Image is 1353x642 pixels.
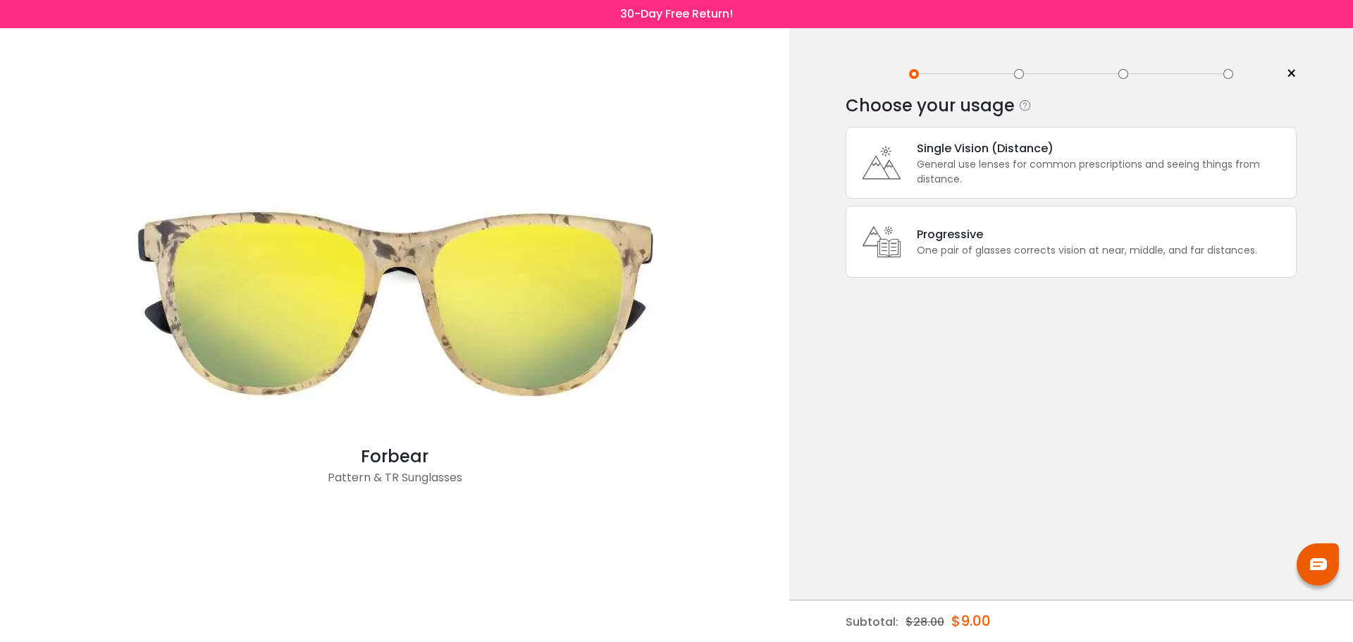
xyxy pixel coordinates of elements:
[113,444,676,469] div: Forbear
[113,469,676,498] div: Pattern & TR Sunglasses
[917,157,1289,187] div: General use lenses for common prescriptions and seeing things from distance.
[917,243,1257,258] div: One pair of glasses corrects vision at near, middle, and far distances.
[1275,63,1297,85] a: ×
[113,162,676,444] img: Pattern Forbear - TR Sunglasses
[1286,63,1297,85] span: ×
[917,226,1257,243] div: Progressive
[951,600,991,641] div: $9.00
[846,92,1015,120] div: Choose your usage
[917,140,1289,157] div: Single Vision (Distance)
[1310,558,1327,570] img: chat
